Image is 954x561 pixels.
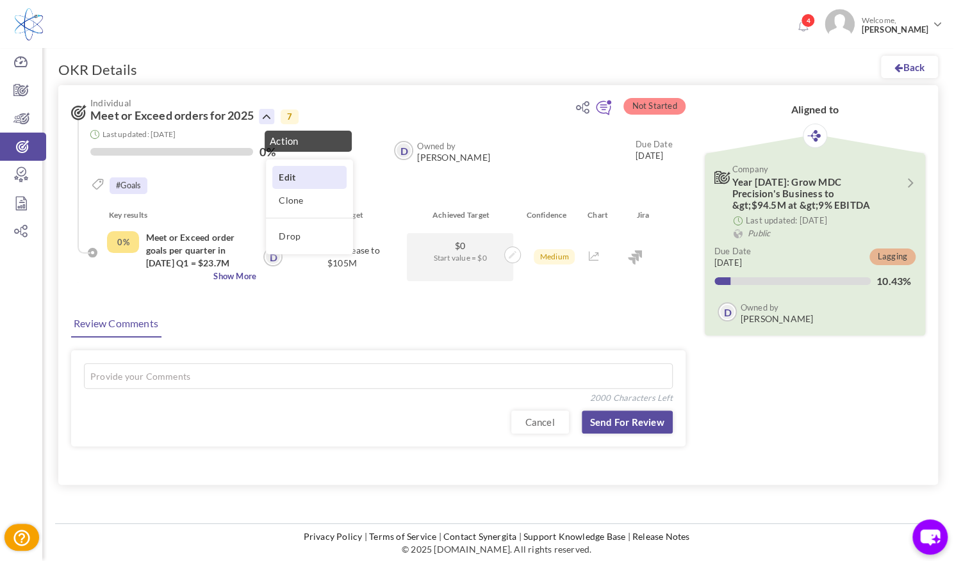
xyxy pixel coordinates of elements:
[825,9,855,39] img: Photo
[582,411,673,434] a: Send for Review
[438,530,441,543] li: |
[15,8,43,40] img: Logo
[511,411,569,434] a: Cancel
[741,314,814,324] span: [PERSON_NAME]
[705,104,925,115] h2: Aligned to
[518,530,521,543] li: |
[365,530,367,543] li: |
[861,25,928,35] span: [PERSON_NAME]
[145,231,247,270] h4: Meet or Exceed order goals per quarter in [DATE] Q1 = $23.7M Q2= $24.6M Q3= $26.3M Q4= $29.9M Tot...
[741,302,779,313] b: Owned by
[869,248,916,265] span: Lagging
[632,531,690,542] a: Release Notes
[523,531,625,542] a: Support Knowledge Base
[746,215,827,225] small: Last updated: [DATE]
[413,252,507,264] span: Start value = $0
[70,311,161,337] a: Review Comments
[417,152,490,163] span: [PERSON_NAME]
[881,56,938,78] a: Back
[623,98,685,115] span: Not Started
[732,163,884,175] span: Company
[272,189,347,211] a: Clone
[793,17,813,37] a: Notifications
[55,543,938,556] p: © 2025 [DOMAIN_NAME]. All rights reserved.
[572,209,616,222] div: Chart
[732,176,870,211] span: Year [DATE]: Grow MDC Precision's Business to &gt;$94.5M at &gt;9% EBITDA
[110,177,147,194] small: #Goals
[369,531,436,542] a: Terms of Service
[500,248,517,259] a: Update achivements
[516,209,572,222] div: Confidence
[590,391,673,404] span: 2000 Characters Left
[801,13,815,28] span: 4
[855,9,932,41] span: Welcome,
[534,249,575,264] span: Medium
[304,531,363,542] a: Privacy Policy
[107,270,256,282] span: Show More
[714,245,752,268] small: [DATE]
[636,139,673,149] small: Due Date
[107,231,139,253] div: Completed Percentage
[272,225,347,247] a: Drop
[443,531,516,542] a: Contact Synergita
[90,177,106,192] i: Tags
[627,530,630,543] li: |
[270,136,298,147] span: Action
[748,228,770,238] i: Public
[876,275,911,282] label: 10.43%
[413,240,507,252] span: $0
[281,110,299,124] span: 7
[90,110,254,122] span: Meet or Exceed orders for 2025
[595,100,612,118] a: Add continuous feedback
[719,304,736,320] a: D
[616,209,671,222] div: Jira
[90,98,564,108] span: Individual
[407,209,516,222] div: Achieved Target
[912,519,948,555] button: chat-button
[714,246,752,256] small: Due Date
[395,142,412,159] a: D
[58,61,137,79] h1: OKR Details
[272,166,347,188] a: Edit
[819,4,948,42] a: Photo Welcome,[PERSON_NAME]
[103,129,176,139] small: Last updated: [DATE]
[417,141,456,151] b: Owned by
[628,250,642,264] img: Jira Integration
[99,209,259,222] div: Key results
[636,138,673,161] small: [DATE]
